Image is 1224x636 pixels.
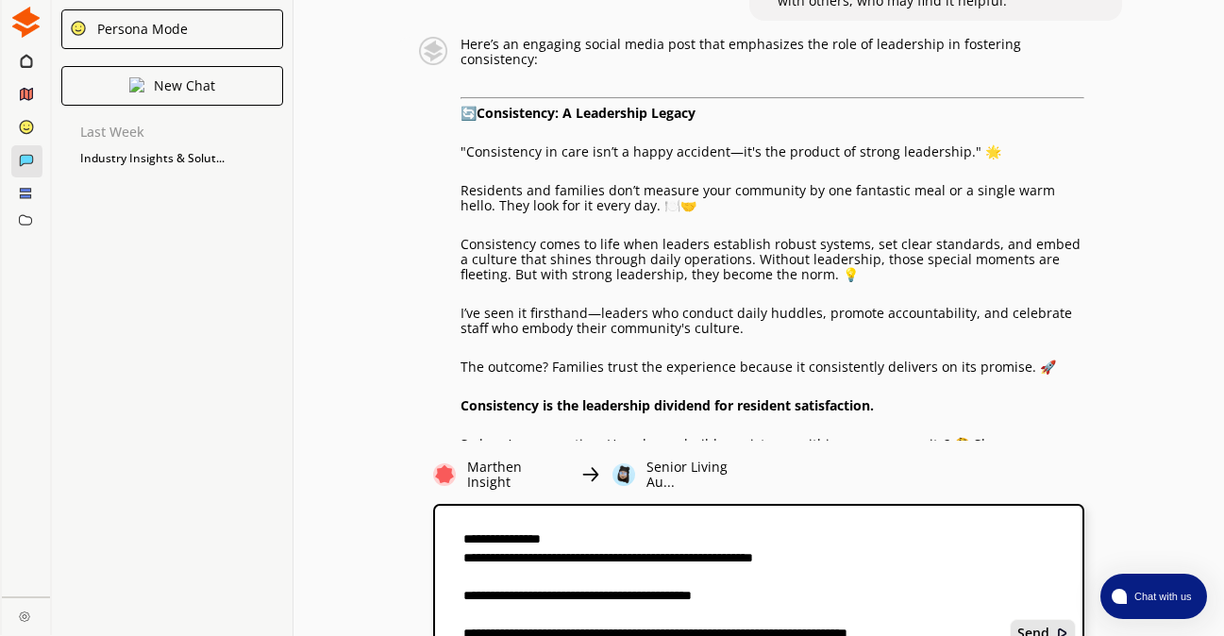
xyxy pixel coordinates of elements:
p: The outcome? Families trust the experience because it consistently delivers on its promise. 🚀 [461,360,1084,375]
img: Close [433,463,456,486]
img: Close [19,611,30,622]
strong: Consistency is the leadership dividend for resident satisfaction. [461,396,874,414]
strong: Consistency: A Leadership Legacy [477,104,696,122]
a: Close [2,597,50,630]
img: Close [10,7,42,38]
img: Close [579,463,602,486]
span: Chat with us [1127,589,1196,604]
p: "Consistency in care isn’t a happy accident—it's the product of strong leadership." 🌟 [461,144,1084,159]
p: Residents and families don’t measure your community by one fantastic meal or a single warm hello.... [461,183,1084,213]
p: I’ve seen it firsthand—leaders who conduct daily huddles, promote accountability, and celebrate s... [461,306,1084,336]
p: Here’s an engaging social media post that emphasizes the role of leadership in fostering consiste... [461,37,1084,67]
p: Consistency comes to life when leaders establish robust systems, set clear standards, and embed a... [461,237,1084,282]
img: Close [129,77,144,92]
div: Persona Mode [91,22,188,37]
button: atlas-launcher [1100,574,1207,619]
img: Close [414,37,450,65]
p: So here’s my question: How do you build consistency within your community? 🤔 Share your strategie... [461,437,1084,467]
p: Senior Living Au... [646,460,759,490]
img: Close [70,20,87,37]
p: 🔄 [461,106,1084,121]
img: Close [612,463,635,486]
div: Industry Insights & Solut... [71,144,293,173]
p: Marthen Insight [467,460,568,490]
p: New Chat [154,78,215,93]
p: Last Week [80,125,293,140]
